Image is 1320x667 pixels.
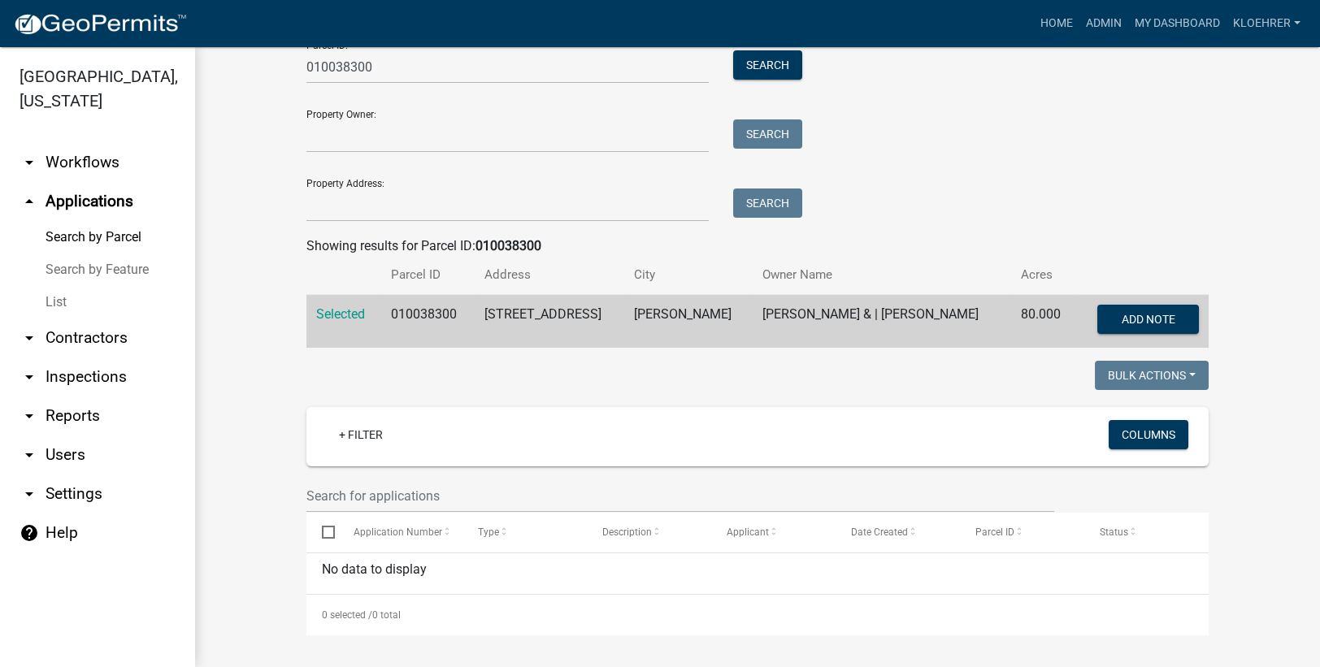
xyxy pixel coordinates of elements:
[602,526,652,538] span: Description
[462,513,586,552] datatable-header-cell: Type
[733,188,802,218] button: Search
[1079,8,1128,39] a: Admin
[478,526,499,538] span: Type
[20,328,39,348] i: arrow_drop_down
[475,256,624,294] th: Address
[20,406,39,426] i: arrow_drop_down
[381,256,475,294] th: Parcel ID
[306,513,337,552] datatable-header-cell: Select
[960,513,1084,552] datatable-header-cell: Parcel ID
[381,295,475,349] td: 010038300
[587,513,711,552] datatable-header-cell: Description
[1084,513,1209,552] datatable-header-cell: Status
[1121,313,1175,326] span: Add Note
[1011,256,1076,294] th: Acres
[337,513,462,552] datatable-header-cell: Application Number
[711,513,836,552] datatable-header-cell: Applicant
[1011,295,1076,349] td: 80.000
[475,295,624,349] td: [STREET_ADDRESS]
[306,236,1209,256] div: Showing results for Parcel ID:
[753,256,1011,294] th: Owner Name
[306,553,1209,594] div: No data to display
[733,50,802,80] button: Search
[727,526,769,538] span: Applicant
[326,420,396,449] a: + Filter
[836,513,960,552] datatable-header-cell: Date Created
[306,479,1054,513] input: Search for applications
[306,595,1209,635] div: 0 total
[322,609,372,621] span: 0 selected /
[1100,526,1128,538] span: Status
[20,367,39,387] i: arrow_drop_down
[316,306,365,322] a: Selected
[20,484,39,504] i: arrow_drop_down
[1095,361,1209,390] button: Bulk Actions
[975,526,1014,538] span: Parcel ID
[753,295,1011,349] td: [PERSON_NAME] & | [PERSON_NAME]
[20,523,39,543] i: help
[354,526,442,538] span: Application Number
[624,295,753,349] td: [PERSON_NAME]
[1227,8,1307,39] a: kloehrer
[475,238,541,253] strong: 010038300
[20,153,39,172] i: arrow_drop_down
[624,256,753,294] th: City
[1109,420,1188,449] button: Columns
[733,119,802,149] button: Search
[1034,8,1079,39] a: Home
[851,526,908,538] span: Date Created
[1128,8,1227,39] a: My Dashboard
[1097,305,1199,334] button: Add Note
[20,192,39,211] i: arrow_drop_up
[20,445,39,465] i: arrow_drop_down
